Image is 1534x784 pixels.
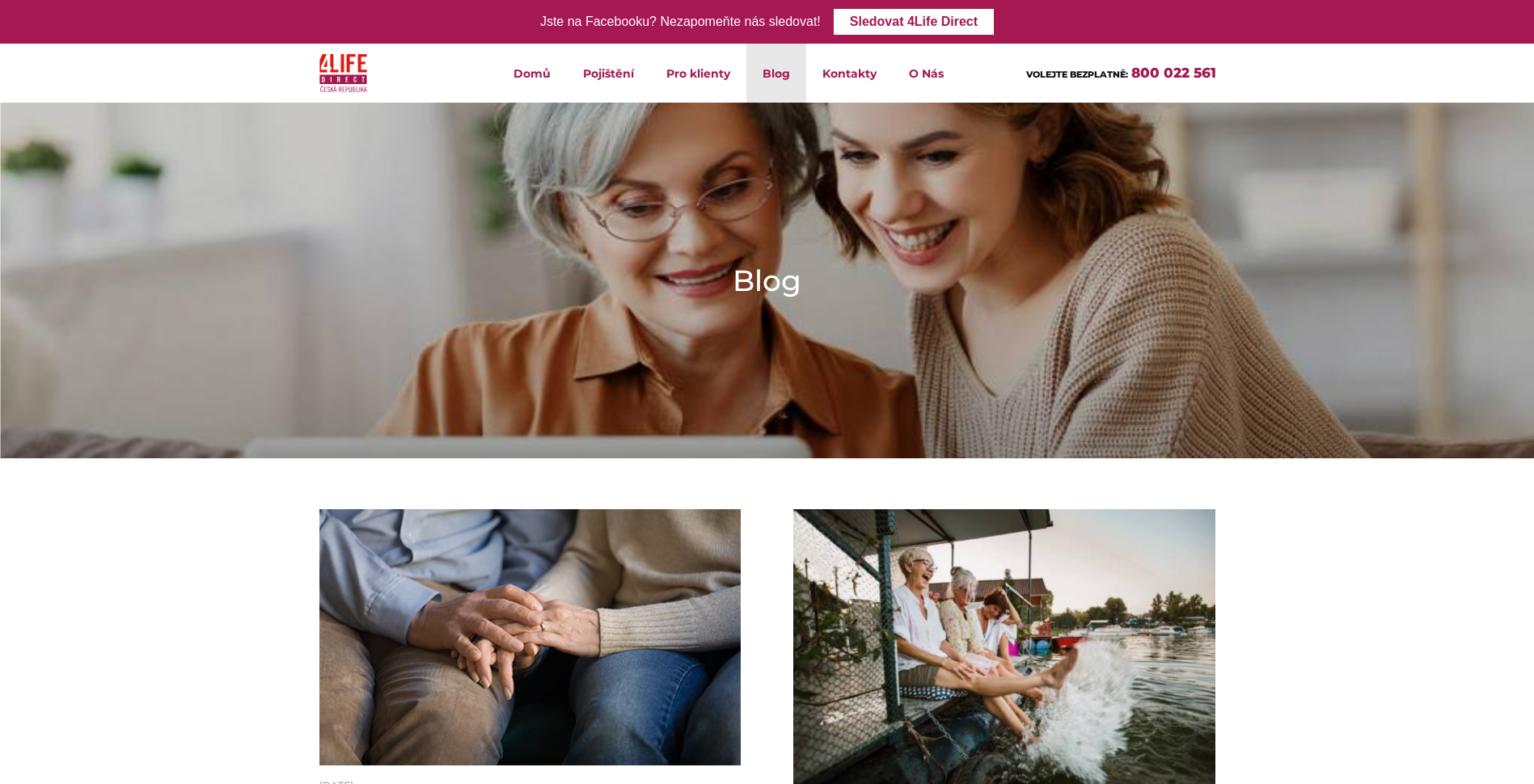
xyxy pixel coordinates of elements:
[1131,65,1216,81] a: 800 022 561
[497,44,567,103] a: Domů
[319,50,368,96] img: 4Life Direct Česká republika logo
[746,44,806,103] a: Blog
[806,44,893,103] a: Kontakty
[834,9,994,35] a: Sledovat 4Life Direct
[733,260,801,301] h1: Blog
[1026,69,1128,80] span: VOLEJTE BEZPLATNĚ:
[540,11,821,34] div: Jste na Facebooku? Nezapomeňte nás sledovat!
